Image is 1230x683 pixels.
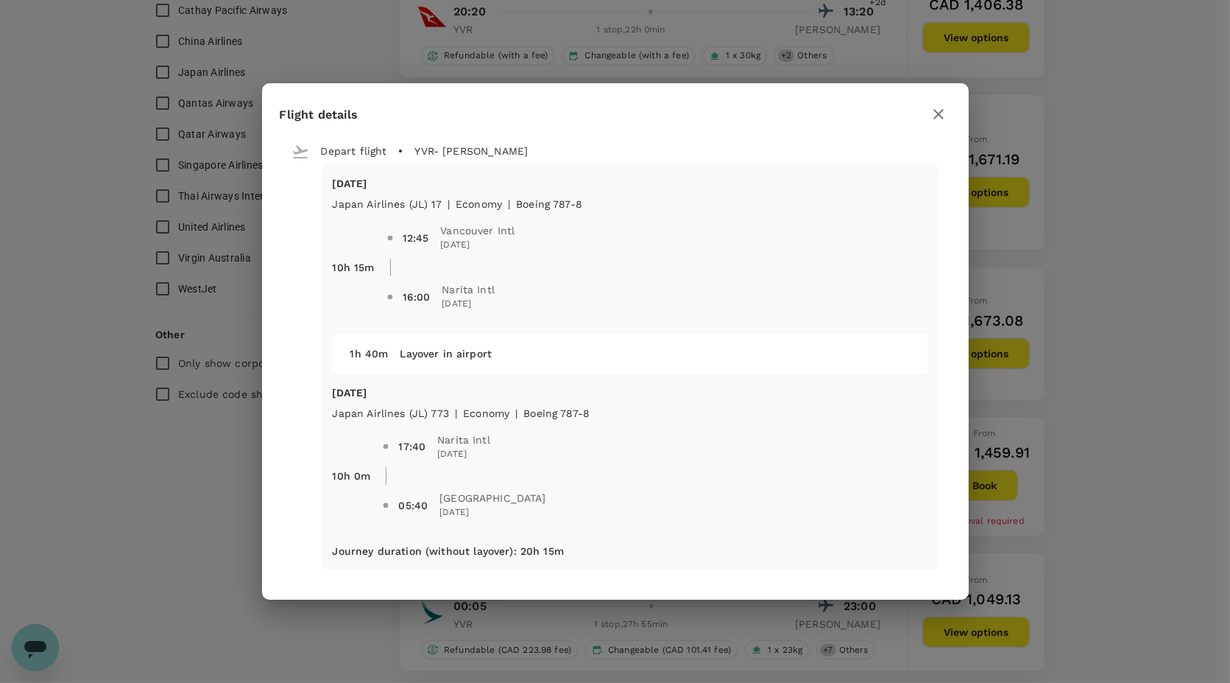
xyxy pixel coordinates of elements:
[437,447,490,462] span: [DATE]
[333,260,375,275] p: 10h 15m
[333,197,442,211] p: Japan Airlines (JL) 17
[440,238,515,253] span: [DATE]
[398,439,425,454] div: 17:40
[280,108,358,122] span: Flight details
[442,297,495,312] span: [DATE]
[455,407,457,419] span: |
[442,282,495,297] span: Narita Intl
[448,198,450,210] span: |
[508,198,510,210] span: |
[523,406,590,421] p: Boeing 787-8
[350,348,389,360] span: 1h 40m
[333,469,371,483] p: 10h 0m
[456,197,502,211] p: economy
[403,231,429,245] div: 12:45
[398,498,428,513] div: 05:40
[439,505,545,520] span: [DATE]
[403,290,431,304] div: 16:00
[515,407,517,419] span: |
[333,176,927,191] p: [DATE]
[516,197,582,211] p: Boeing 787-8
[439,491,545,505] span: [GEOGRAPHIC_DATA]
[414,144,528,158] p: YVR - [PERSON_NAME]
[463,406,509,421] p: economy
[440,223,515,238] span: Vancouver Intl
[333,544,564,558] p: Journey duration (without layover) : 20h 15m
[321,144,387,158] p: Depart flight
[437,432,490,447] span: Narita Intl
[400,348,492,360] span: Layover in airport
[333,385,927,400] p: [DATE]
[333,406,449,421] p: Japan Airlines (JL) 773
